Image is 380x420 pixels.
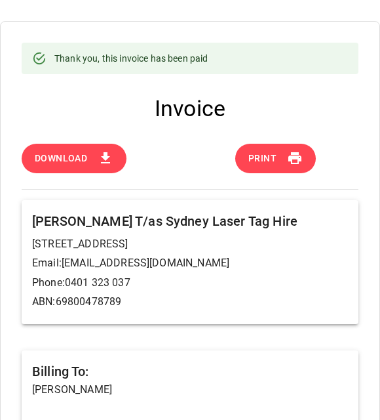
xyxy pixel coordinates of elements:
button: Print [235,144,316,173]
h6: [PERSON_NAME] T/as Sydney Laser Tag Hire [32,211,348,232]
button: Download [22,144,126,173]
div: Thank you, this invoice has been paid [54,47,208,70]
p: ABN: 69800478789 [32,294,348,310]
p: Phone: 0401 323 037 [32,275,348,291]
h4: Invoice [22,95,358,123]
span: Download [35,150,87,167]
h6: Billing To: [32,361,348,382]
p: [STREET_ADDRESS] [32,236,348,252]
p: Email: [EMAIL_ADDRESS][DOMAIN_NAME] [32,255,348,271]
span: Print [248,150,276,167]
p: [PERSON_NAME] [32,382,348,398]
